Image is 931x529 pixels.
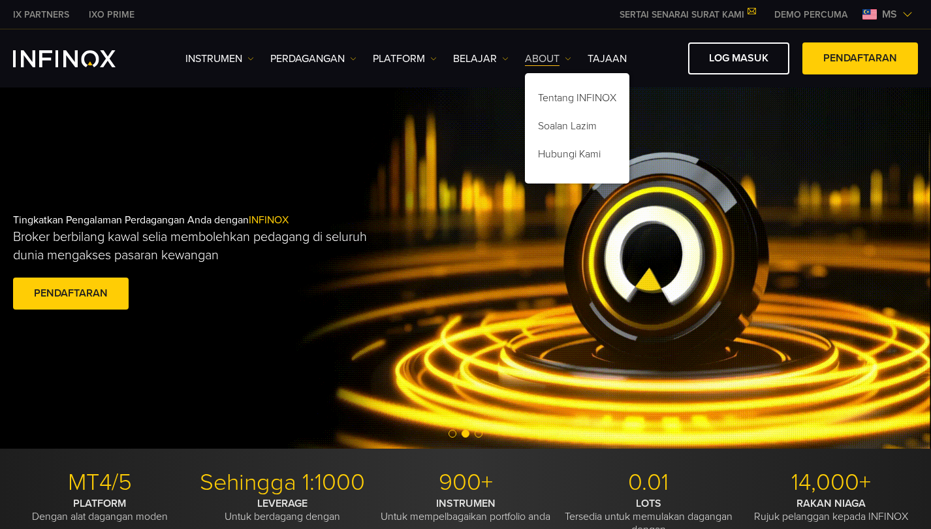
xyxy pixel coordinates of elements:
span: Go to slide 3 [475,430,482,438]
a: INFINOX [79,8,144,22]
a: Tentang INFINOX [525,86,629,114]
p: 0.01 [562,468,735,497]
div: Tingkatkan Pengalaman Perdagangan Anda dengan [13,193,493,334]
a: Soalan Lazim [525,114,629,142]
a: INFINOX MENU [765,8,857,22]
a: Tajaan [588,51,627,67]
a: Log masuk [688,42,789,74]
p: Untuk berdagang dengan [196,497,369,523]
a: Instrumen [185,51,254,67]
strong: RAKAN NIAGA [797,497,866,510]
p: Broker berbilang kawal selia membolehkan pedagang di seluruh dunia mengakses pasaran kewangan [13,228,397,264]
strong: LEVERAGE [257,497,308,510]
a: PLATFORM [373,51,437,67]
a: ABOUT [525,51,571,67]
strong: INSTRUMEN [436,497,496,510]
p: Rujuk pelanggan kepada INFINOX [745,497,918,523]
a: Pendaftaran [802,42,918,74]
a: Hubungi Kami [525,142,629,170]
a: SERTAI SENARAI SURAT KAMI [610,9,765,20]
span: Go to slide 1 [449,430,456,438]
p: 900+ [379,468,552,497]
p: MT4/5 [13,468,186,497]
span: ms [877,7,902,22]
a: Pendaftaran [13,278,129,310]
span: INFINOX [249,214,289,227]
a: PERDAGANGAN [270,51,356,67]
strong: PLATFORM [73,497,126,510]
p: Dengan alat dagangan moden [13,497,186,523]
a: INFINOX [3,8,79,22]
span: Go to slide 2 [462,430,469,438]
p: 14,000+ [745,468,918,497]
p: Sehingga 1:1000 [196,468,369,497]
a: INFINOX Logo [13,50,146,67]
a: Belajar [453,51,509,67]
strong: LOTS [636,497,661,510]
p: Untuk mempelbagaikan portfolio anda [379,497,552,523]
